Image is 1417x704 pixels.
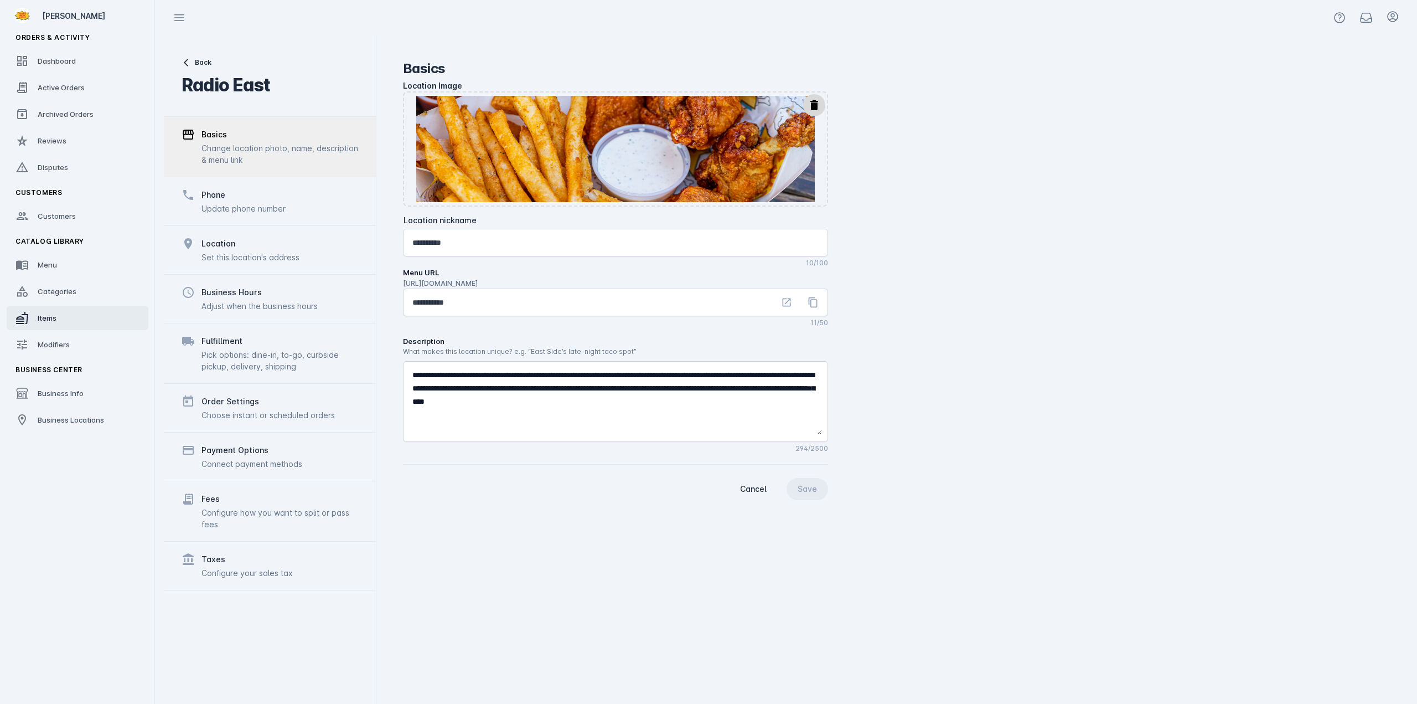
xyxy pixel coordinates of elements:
div: Fees [201,492,220,506]
span: Items [38,314,56,322]
mat-label: Location nickname [404,215,477,225]
div: Taxes [201,553,225,566]
span: Customers [15,188,62,197]
label: Menu URL [403,268,828,279]
button: Cancel [729,478,778,500]
div: Connect payment methods [201,458,302,470]
span: Orders & Activity [15,33,90,42]
mat-hint: 11/50 [810,316,828,327]
div: Change location photo, name, description & menu link [201,142,358,166]
div: Set this location's address [201,251,299,263]
div: Configure how you want to split or pass fees [201,507,358,530]
span: Catalog Library [15,237,84,245]
button: Back [182,58,270,68]
a: Active Orders [7,75,148,100]
a: Dashboard [7,49,148,73]
span: Menu [38,260,57,269]
div: Fulfillment [201,335,242,348]
span: Business Locations [38,415,104,424]
span: Business Info [38,389,84,398]
mat-icon: delete [808,99,821,112]
span: Active Orders [38,83,85,92]
span: Reviews [38,136,66,145]
div: Business Hours [201,286,262,299]
div: Configure your sales tax [201,567,293,579]
div: Radio East [182,76,270,94]
div: [PERSON_NAME] [42,10,144,22]
mat-hint: 10/100 [806,256,828,268]
a: Customers [7,204,148,228]
a: Disputes [7,155,148,179]
span: Dashboard [38,56,76,65]
div: Update phone number [201,203,286,214]
span: Disputes [38,163,68,172]
div: Phone [201,188,225,202]
p: What makes this location unique? e.g. “East Side’s late-night taco spot” [403,347,828,357]
p: [URL][DOMAIN_NAME] [403,279,828,289]
div: Basics [403,62,445,75]
div: Payment Options [201,444,268,457]
a: Archived Orders [7,102,148,126]
a: Categories [7,279,148,304]
div: Location Image [403,80,462,91]
a: Menu [7,253,148,277]
span: Business Center [15,366,82,374]
a: Business Locations [7,408,148,432]
div: Location [201,237,235,250]
div: Pick options: dine-in, to-go, curbside pickup, delivery, shipping [201,349,358,372]
div: Choose instant or scheduled orders [201,409,335,421]
a: Modifiers [7,332,148,357]
label: Description [403,336,828,347]
div: Order Settings [201,395,259,408]
img: ... [414,94,817,204]
span: Cancel [740,485,767,493]
span: Categories [38,287,76,296]
div: Adjust when the business hours [201,300,318,312]
div: Basics [201,128,227,141]
a: Items [7,306,148,330]
mat-hint: 294/2500 [795,442,828,453]
a: Business Info [7,381,148,405]
a: Reviews [7,129,148,153]
span: Archived Orders [38,110,94,119]
span: Customers [38,212,76,220]
span: Modifiers [38,340,70,349]
span: Back [195,58,211,68]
